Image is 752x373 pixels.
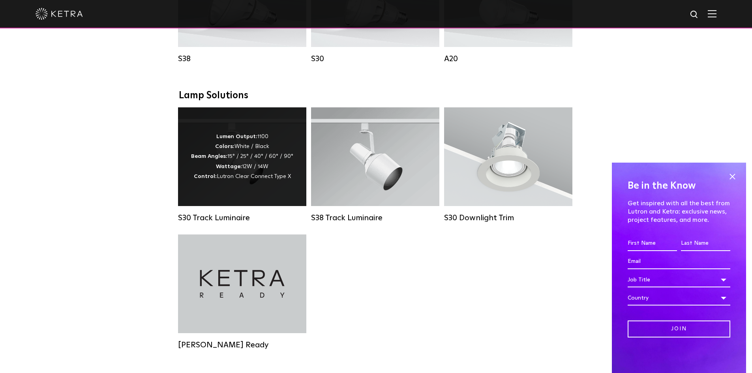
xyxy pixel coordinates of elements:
[681,236,730,251] input: Last Name
[179,90,574,101] div: Lamp Solutions
[690,10,699,20] img: search icon
[628,291,730,306] div: Country
[444,54,572,64] div: A20
[311,54,439,64] div: S30
[444,213,572,223] div: S30 Downlight Trim
[628,199,730,224] p: Get inspired with all the best from Lutron and Ketra: exclusive news, project features, and more.
[191,132,293,182] div: 1100 White / Black 15° / 25° / 40° / 60° / 90° 12W / 14W
[178,340,306,350] div: [PERSON_NAME] Ready
[444,107,572,223] a: S30 Downlight Trim S30 Downlight Trim
[194,174,217,179] strong: Control:
[628,254,730,269] input: Email
[216,134,257,139] strong: Lumen Output:
[36,8,83,20] img: ketra-logo-2019-white
[311,107,439,223] a: S38 Track Luminaire Lumen Output:1100Colors:White / BlackBeam Angles:10° / 25° / 40° / 60°Wattage...
[178,234,306,350] a: [PERSON_NAME] Ready [PERSON_NAME] Ready
[178,213,306,223] div: S30 Track Luminaire
[628,321,730,337] input: Join
[215,144,234,149] strong: Colors:
[178,107,306,223] a: S30 Track Luminaire Lumen Output:1100Colors:White / BlackBeam Angles:15° / 25° / 40° / 60° / 90°W...
[708,10,716,17] img: Hamburger%20Nav.svg
[191,154,227,159] strong: Beam Angles:
[628,178,730,193] h4: Be in the Know
[216,164,242,169] strong: Wattage:
[217,174,291,179] span: Lutron Clear Connect Type X
[628,236,677,251] input: First Name
[178,54,306,64] div: S38
[311,213,439,223] div: S38 Track Luminaire
[628,272,730,287] div: Job Title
